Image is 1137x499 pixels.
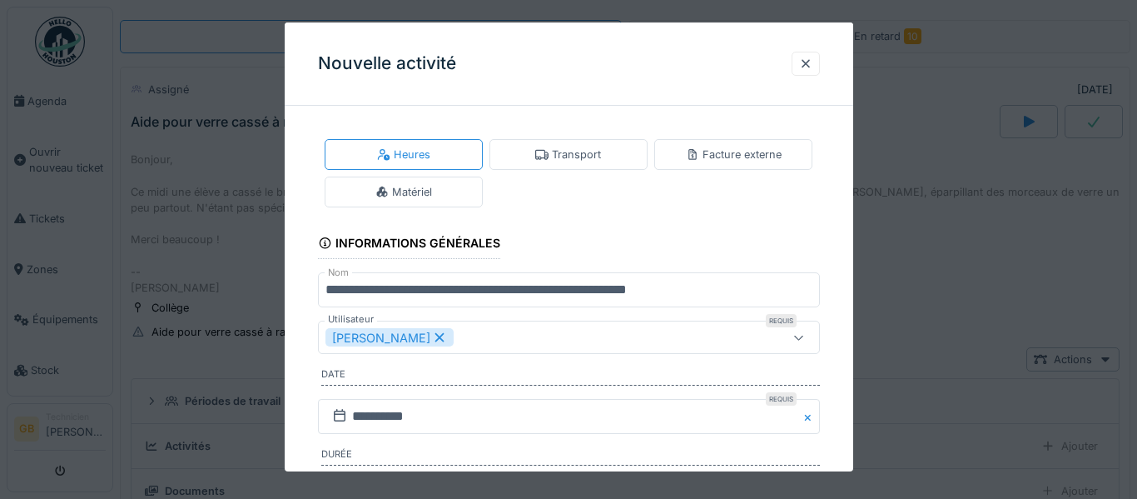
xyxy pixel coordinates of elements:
button: Close [802,399,820,434]
div: Informations générales [318,231,501,259]
div: [PERSON_NAME] [325,328,454,347]
label: Durée [321,447,820,466]
div: Heures [377,147,430,162]
div: Requis [766,314,797,327]
div: Facture externe [686,147,782,162]
h3: Nouvelle activité [318,53,456,74]
label: Utilisateur [325,312,377,327]
div: Requis [766,392,797,406]
label: Nom [325,266,352,280]
div: Matériel [375,184,432,200]
label: Date [321,367,820,386]
div: Transport [535,147,601,162]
